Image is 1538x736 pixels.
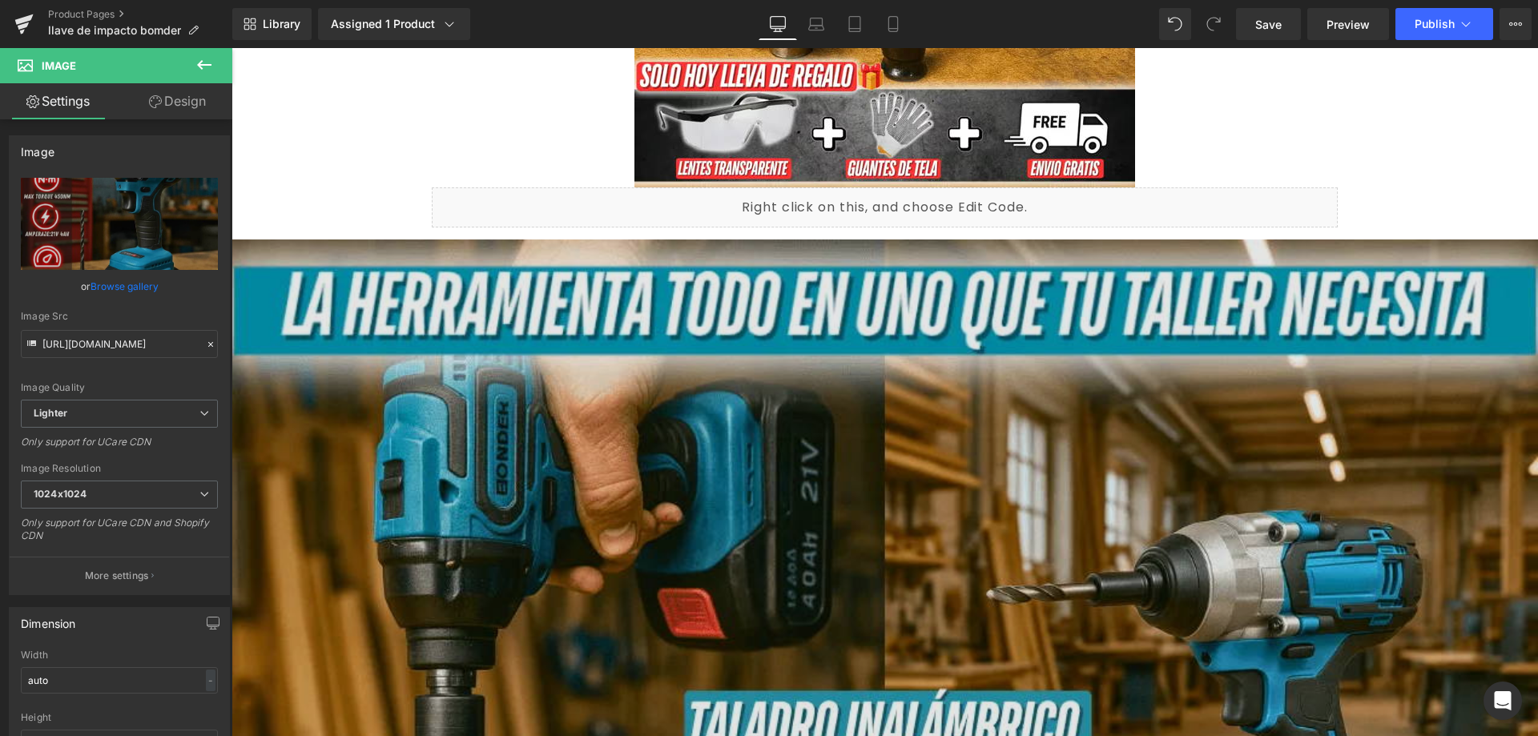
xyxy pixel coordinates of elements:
[331,16,457,32] div: Assigned 1 Product
[48,24,181,37] span: llave de impacto bomder
[1484,682,1522,720] div: Open Intercom Messenger
[21,278,218,295] div: or
[42,59,76,72] span: Image
[1395,8,1493,40] button: Publish
[21,712,218,723] div: Height
[21,650,218,661] div: Width
[34,488,87,500] b: 1024x1024
[34,407,67,419] b: Lighter
[1159,8,1191,40] button: Undo
[797,8,835,40] a: Laptop
[874,8,912,40] a: Mobile
[21,311,218,322] div: Image Src
[1198,8,1230,40] button: Redo
[91,272,159,300] a: Browse gallery
[1307,8,1389,40] a: Preview
[232,8,312,40] a: New Library
[21,330,218,358] input: Link
[48,8,232,21] a: Product Pages
[206,670,215,691] div: -
[759,8,797,40] a: Desktop
[263,17,300,31] span: Library
[21,436,218,459] div: Only support for UCare CDN
[1415,18,1455,30] span: Publish
[1500,8,1532,40] button: More
[10,557,229,594] button: More settings
[835,8,874,40] a: Tablet
[21,463,218,474] div: Image Resolution
[85,569,149,583] p: More settings
[21,517,218,553] div: Only support for UCare CDN and Shopify CDN
[1255,16,1282,33] span: Save
[1327,16,1370,33] span: Preview
[119,83,236,119] a: Design
[21,667,218,694] input: auto
[21,136,54,159] div: Image
[21,608,76,630] div: Dimension
[21,382,218,393] div: Image Quality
